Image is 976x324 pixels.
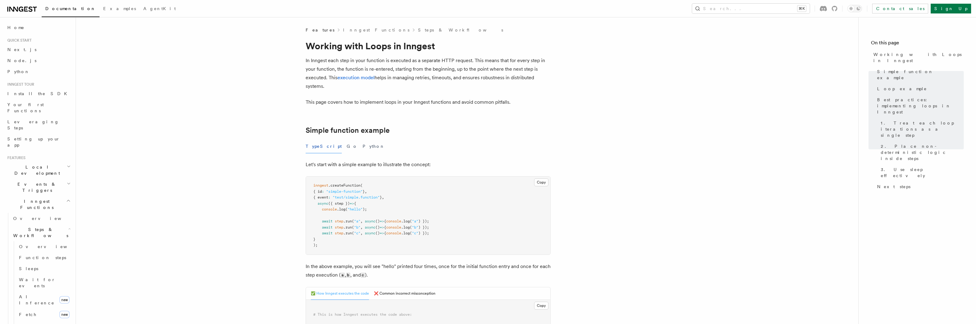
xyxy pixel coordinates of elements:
[17,291,72,308] a: AI Inferencenew
[5,99,72,116] a: Your first Functions
[380,195,382,199] span: }
[313,195,328,199] span: { event
[306,126,390,135] a: Simple function example
[140,2,179,17] a: AgentKit
[365,189,367,194] span: ,
[871,49,964,66] a: Working with Loops in Inngest
[5,116,72,133] a: Leveraging Steps
[873,51,964,64] span: Working with Loops in Inngest
[17,241,72,252] a: Overview
[7,119,59,130] span: Leveraging Steps
[335,231,343,235] span: step
[365,219,375,223] span: async
[361,273,365,278] code: c
[380,231,384,235] span: =>
[871,39,964,49] h4: On this page
[306,56,551,91] p: In Inngest each step in your function is executed as a separate HTTP request. This means that for...
[17,308,72,321] a: Fetchnew
[872,4,928,13] a: Contact sales
[19,312,37,317] span: Fetch
[313,312,412,317] span: # This is how Inngest executes the code above:
[306,27,334,33] span: Features
[5,181,67,193] span: Events & Triggers
[360,183,363,188] span: (
[534,178,548,186] button: Copy
[322,219,333,223] span: await
[328,201,350,206] span: ({ step })
[7,136,60,147] span: Setting up your app
[386,225,401,229] span: console
[878,141,964,164] a: 2. Place non-deterministic logic inside steps
[877,97,964,115] span: Best practices: implementing loops in Inngest
[17,252,72,263] a: Function steps
[11,224,72,241] button: Steps & Workflows
[335,225,343,229] span: step
[306,40,551,51] h1: Working with Loops in Inngest
[7,58,36,63] span: Node.js
[5,44,72,55] a: Next.js
[341,273,345,278] code: a
[7,91,71,96] span: Install the SDK
[322,207,337,211] span: console
[5,82,34,87] span: Inngest tour
[931,4,971,13] a: Sign Up
[313,183,328,188] span: inngest
[7,47,36,52] span: Next.js
[347,140,358,153] button: Go
[306,140,342,153] button: TypeScript
[17,263,72,274] a: Sleeps
[328,183,360,188] span: .createFunction
[143,6,176,11] span: AgentKit
[354,231,360,235] span: "c"
[5,164,67,176] span: Local Development
[418,225,429,229] span: ) });
[412,225,418,229] span: "b"
[380,219,384,223] span: =>
[322,225,333,229] span: await
[418,231,429,235] span: ) });
[7,69,30,74] span: Python
[311,287,369,300] button: ✅ How Inngest executes the code
[797,6,806,12] kbd: ⌘K
[7,24,24,31] span: Home
[343,27,409,33] a: Inngest Functions
[380,225,384,229] span: =>
[313,189,322,194] span: { id
[350,201,354,206] span: =>
[322,189,324,194] span: :
[17,274,72,291] a: Wait for events
[19,294,55,305] span: AI Inference
[313,243,318,247] span: );
[352,231,354,235] span: (
[328,195,330,199] span: :
[360,231,363,235] span: ,
[382,195,384,199] span: ,
[374,287,435,300] button: ❌ Common incorrect misconception
[306,98,551,106] p: This page covers how to implement loops in your Inngest functions and avoid common pitfalls.
[410,225,412,229] span: (
[343,231,352,235] span: .run
[13,216,76,221] span: Overview
[363,207,367,211] span: );
[100,2,140,17] a: Examples
[318,201,328,206] span: async
[384,225,386,229] span: {
[418,27,503,33] a: Steps & Workflows
[401,231,410,235] span: .log
[878,117,964,141] a: 1. Treat each loop iterations as a single step
[877,86,927,92] span: Loop example
[19,266,38,271] span: Sleeps
[335,219,343,223] span: step
[877,69,964,81] span: Simple function example
[375,225,380,229] span: ()
[354,219,360,223] span: "a"
[375,219,380,223] span: ()
[401,225,410,229] span: .log
[384,219,386,223] span: {
[881,143,964,162] span: 2. Place non-deterministic logic inside steps
[412,231,418,235] span: "c"
[5,22,72,33] a: Home
[5,196,72,213] button: Inngest Functions
[337,75,375,80] a: execution model
[103,6,136,11] span: Examples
